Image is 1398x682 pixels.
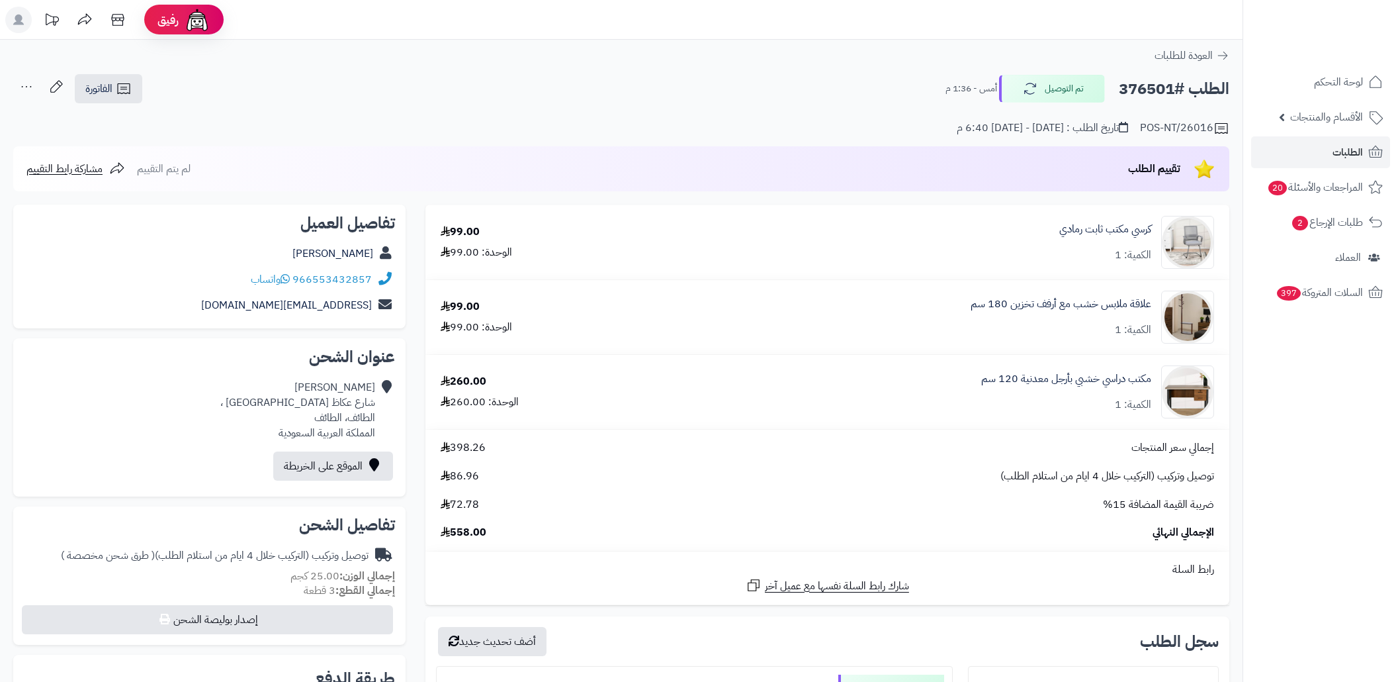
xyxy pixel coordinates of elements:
[441,320,512,335] div: الوحدة: 99.00
[1251,171,1390,203] a: المراجعات والأسئلة20
[1251,277,1390,309] a: السلات المتروكة397
[24,517,395,533] h2: تفاصيل الشحن
[157,12,179,28] span: رفيق
[24,215,395,231] h2: تفاصيل العميل
[1335,248,1361,267] span: العملاء
[441,224,480,240] div: 99.00
[746,577,909,594] a: شارك رابط السلة نفسها مع عميل آخر
[441,525,486,540] span: 558.00
[1131,440,1214,456] span: إجمالي سعر المنتجات
[945,82,997,95] small: أمس - 1:36 م
[251,271,290,287] a: واتساب
[957,121,1128,136] div: تاريخ الطلب : [DATE] - [DATE] 6:40 م
[441,440,486,456] span: 398.26
[35,7,68,36] a: تحديثات المنصة
[1155,48,1229,64] a: العودة للطلبات
[26,161,103,177] span: مشاركة رابط التقييم
[1268,181,1287,195] span: 20
[441,374,486,389] div: 260.00
[1332,143,1363,162] span: الطلبات
[24,349,395,365] h2: عنوان الشحن
[1162,365,1213,418] img: 1757748551-1-90x90.jpg
[75,74,142,103] a: الفاتورة
[1119,75,1229,103] h2: الطلب #376501
[339,568,395,584] strong: إجمالي الوزن:
[1153,525,1214,540] span: الإجمالي النهائي
[441,469,479,484] span: 86.96
[1140,634,1219,650] h3: سجل الطلب
[441,299,480,315] div: 99.00
[1115,248,1151,263] div: الكمية: 1
[220,380,375,440] div: [PERSON_NAME] شارع عكاظ [GEOGRAPHIC_DATA] ، الطائف، الطائف المملكة العربية السعودية
[1292,216,1308,230] span: 2
[431,562,1224,577] div: رابط السلة
[1314,73,1363,91] span: لوحة التحكم
[441,497,479,512] span: 72.78
[981,371,1151,387] a: مكتب دراسي خشبي بأرجل معدنية 120 سم
[1276,283,1363,302] span: السلات المتروكة
[1162,216,1213,269] img: 1750581797-1-90x90.jpg
[273,452,393,481] a: الموقع على الخريطة
[61,548,369,563] div: توصيل وتركيب (التركيب خلال 4 ايام من استلام الطلب)
[1251,136,1390,168] a: الطلبات
[1277,286,1301,301] span: 397
[1251,242,1390,273] a: العملاء
[1155,48,1213,64] span: العودة للطلبات
[971,297,1151,312] a: علاقة ملابس خشب مع أرفف تخزين 180 سم
[999,75,1105,103] button: تم التوصيل
[1290,108,1363,126] span: الأقسام والمنتجات
[335,583,395,599] strong: إجمالي القطع:
[1128,161,1180,177] span: تقييم الطلب
[1059,222,1151,237] a: كرسي مكتب ثابت رمادي
[1162,291,1213,344] img: 1753166193-1-90x90.jpg
[438,627,546,656] button: أضف تحديث جديد
[290,568,395,584] small: 25.00 كجم
[1115,397,1151,413] div: الكمية: 1
[1103,497,1214,512] span: ضريبة القيمة المضافة 15%
[85,81,112,97] span: الفاتورة
[1115,322,1151,338] div: الكمية: 1
[1291,213,1363,232] span: طلبات الإرجاع
[184,7,210,33] img: ai-face.png
[1000,469,1214,484] span: توصيل وتركيب (التركيب خلال 4 ايام من استلام الطلب)
[441,245,512,260] div: الوحدة: 99.00
[201,297,372,313] a: [EMAIL_ADDRESS][DOMAIN_NAME]
[1308,10,1385,38] img: logo-2.png
[61,548,155,563] span: ( طرق شحن مخصصة )
[137,161,191,177] span: لم يتم التقييم
[22,605,393,634] button: إصدار بوليصة الشحن
[441,395,519,410] div: الوحدة: 260.00
[765,579,909,594] span: شارك رابط السلة نفسها مع عميل آخر
[292,246,373,262] a: [PERSON_NAME]
[292,271,372,287] a: 966553432857
[1267,178,1363,197] span: المراجعات والأسئلة
[304,583,395,599] small: 3 قطعة
[1251,66,1390,98] a: لوحة التحكم
[26,161,125,177] a: مشاركة رابط التقييم
[1140,121,1229,136] div: POS-NT/26016
[1251,207,1390,238] a: طلبات الإرجاع2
